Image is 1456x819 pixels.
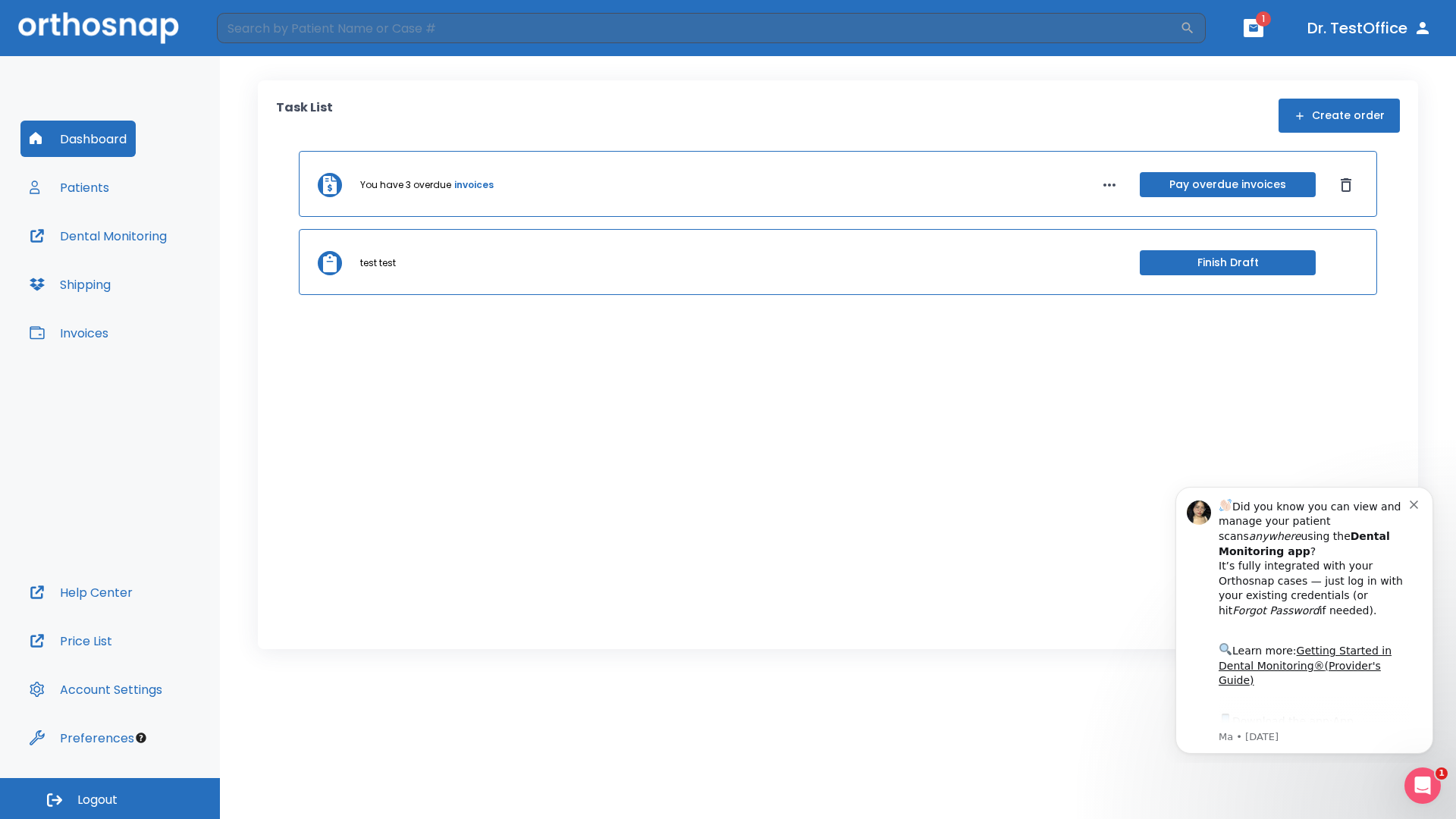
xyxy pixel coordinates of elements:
[1404,767,1441,804] iframe: Intercom live chat
[20,574,142,610] button: Help Center
[66,242,201,269] a: App Store
[77,792,118,808] span: Logout
[66,257,257,271] p: Message from Ma, sent 6w ago
[360,256,396,270] p: test test
[66,238,257,315] div: Download the app: | ​ Let us know if you need help getting started!
[20,266,120,303] button: Shipping
[20,623,121,659] button: Price List
[1279,99,1400,133] button: Create order
[20,121,136,157] button: Dashboard
[1140,250,1316,275] button: Finish Draft
[1140,172,1316,197] button: Pay overdue invoices
[257,24,269,36] button: Dismiss notification
[134,731,148,745] div: Tooltip anchor
[1301,14,1438,42] button: Dr. TestOffice
[20,218,176,254] button: Dental Monitoring
[1256,11,1271,27] span: 1
[20,671,171,708] button: Account Settings
[217,13,1180,43] input: Search by Patient Name or Case #
[1153,473,1456,763] iframe: Intercom notifications message
[20,720,143,756] button: Preferences
[18,12,179,43] img: Orthosnap
[454,178,494,192] a: invoices
[276,99,333,133] p: Task List
[20,169,118,206] button: Patients
[360,178,451,192] p: You have 3 overdue
[20,315,118,351] button: Invoices
[1436,767,1448,780] span: 1
[1334,173,1358,197] button: Dismiss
